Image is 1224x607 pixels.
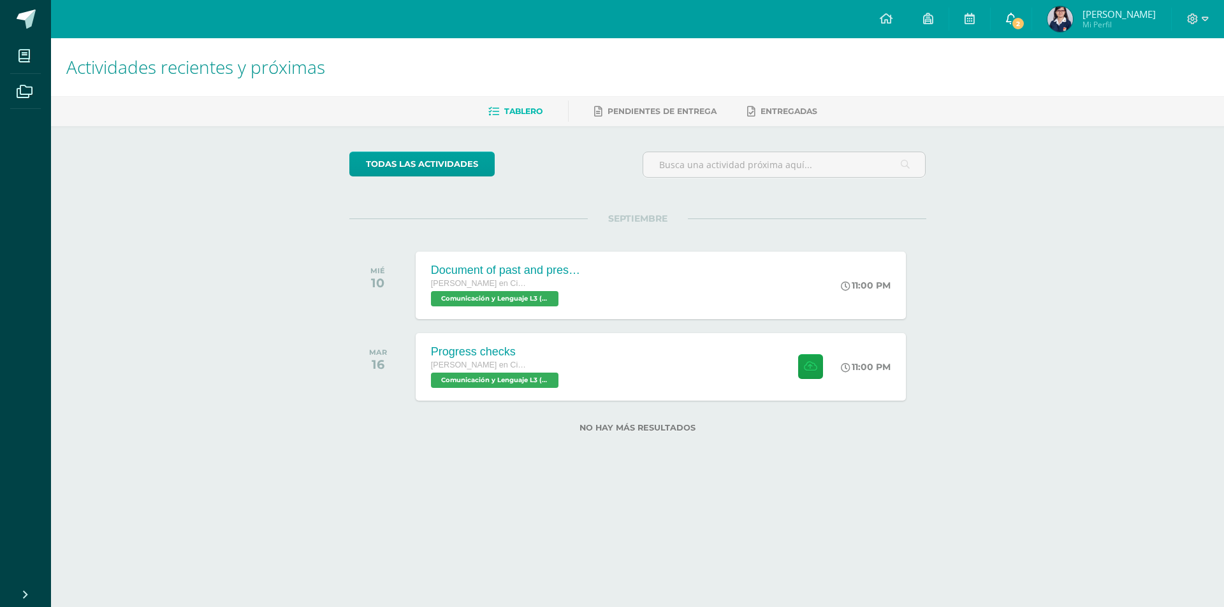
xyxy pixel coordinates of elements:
[431,361,527,369] span: [PERSON_NAME] en Ciencias y Letras
[431,291,558,306] span: Comunicación y Lenguaje L3 (Inglés) 5 'B'
[841,361,891,373] div: 11:00 PM
[608,106,717,116] span: Pendientes de entrega
[1082,8,1156,20] span: [PERSON_NAME]
[369,357,387,372] div: 16
[370,275,385,290] div: 10
[594,101,717,122] a: Pendientes de entrega
[488,101,543,122] a: Tablero
[1011,17,1025,31] span: 2
[643,152,926,177] input: Busca una actividad próxima aquí...
[349,152,495,176] a: todas las Actividades
[1047,6,1073,32] img: 4c589216f79d70e51ac5d327332eee76.png
[369,348,387,357] div: MAR
[1082,19,1156,30] span: Mi Perfil
[747,101,817,122] a: Entregadas
[431,373,558,388] span: Comunicación y Lenguaje L3 (Inglés) 5 'B'
[504,106,543,116] span: Tablero
[431,264,584,277] div: Document of past and present habits and states
[431,345,562,359] div: Progress checks
[349,423,926,432] label: No hay más resultados
[841,280,891,291] div: 11:00 PM
[431,279,527,288] span: [PERSON_NAME] en Ciencias y Letras
[370,266,385,275] div: MIÉ
[761,106,817,116] span: Entregadas
[66,55,325,79] span: Actividades recientes y próximas
[588,213,688,224] span: SEPTIEMBRE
